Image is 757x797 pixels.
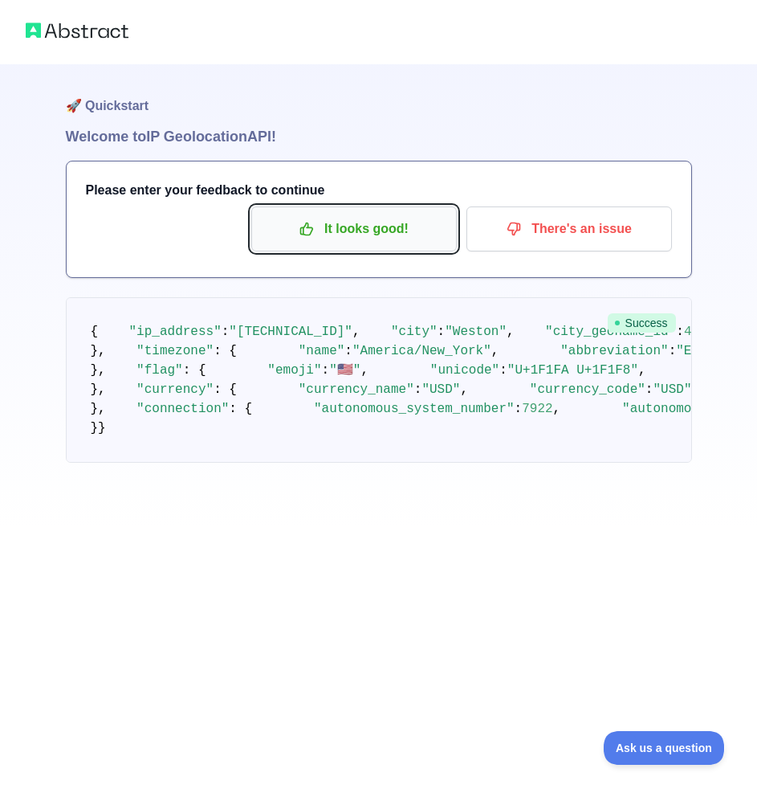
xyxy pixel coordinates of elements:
[26,19,128,42] img: Abstract logo
[352,325,360,339] span: ,
[229,402,252,416] span: : {
[553,402,561,416] span: ,
[263,215,445,243] p: It looks good!
[478,215,660,243] p: There's an issue
[352,344,491,358] span: "America/New_York"
[129,325,222,339] span: "ip_address"
[638,363,646,378] span: ,
[545,325,676,339] span: "city_geoname_id"
[344,344,352,358] span: :
[460,382,468,397] span: ,
[66,64,692,125] h1: 🚀 Quickstart
[491,344,499,358] span: ,
[136,363,183,378] span: "flag"
[222,325,230,339] span: :
[360,363,368,378] span: ,
[183,363,206,378] span: : {
[314,402,515,416] span: "autonomous_system_number"
[329,363,360,378] span: "🇺🇸"
[676,325,684,339] span: :
[645,382,653,397] span: :
[391,325,438,339] span: "city"
[515,402,523,416] span: :
[299,344,345,358] span: "name"
[66,125,692,148] h1: Welcome to IP Geolocation API!
[86,181,672,200] h3: Please enter your feedback to continue
[267,363,321,378] span: "emoji"
[499,363,507,378] span: :
[214,382,237,397] span: : {
[445,325,507,339] span: "Weston"
[322,363,330,378] span: :
[251,206,457,251] button: It looks good!
[507,363,638,378] span: "U+1F1FA U+1F1F8"
[684,325,738,339] span: 4178003
[421,382,460,397] span: "USD"
[466,206,672,251] button: There's an issue
[676,344,714,358] span: "EDT"
[229,325,352,339] span: "[TECHNICAL_ID]"
[438,325,446,339] span: :
[522,402,552,416] span: 7922
[530,382,645,397] span: "currency_code"
[604,731,725,765] iframe: Toggle Customer Support
[507,325,515,339] span: ,
[136,402,229,416] span: "connection"
[560,344,668,358] span: "abbreviation"
[299,382,414,397] span: "currency_name"
[91,325,99,339] span: {
[653,382,691,397] span: "USD"
[136,382,214,397] span: "currency"
[414,382,422,397] span: :
[430,363,499,378] span: "unicode"
[136,344,214,358] span: "timezone"
[214,344,237,358] span: : {
[608,313,676,333] span: Success
[669,344,677,358] span: :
